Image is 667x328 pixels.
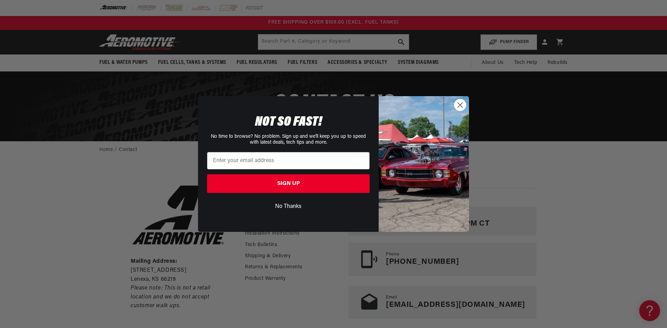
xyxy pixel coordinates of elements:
img: 85cdd541-2605-488b-b08c-a5ee7b438a35.jpeg [379,96,469,232]
span: NOT SO FAST! [255,115,322,129]
button: Close dialog [454,99,466,111]
span: No time to browse? No problem. Sign up and we'll keep you up to speed with latest deals, tech tip... [211,134,366,145]
button: No Thanks [207,200,370,213]
input: Enter your email address [207,152,370,169]
button: SIGN UP [207,174,370,193]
